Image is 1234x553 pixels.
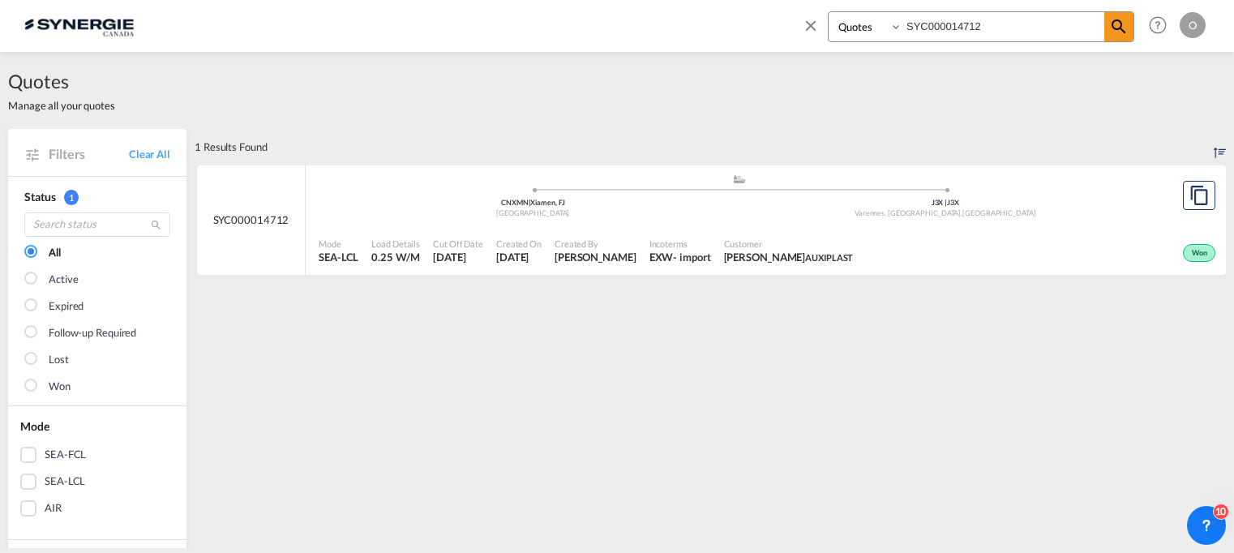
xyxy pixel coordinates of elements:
div: Follow-up Required [49,325,136,341]
span: 1 [64,190,79,205]
span: SEA-LCL [319,250,358,264]
img: 1f56c880d42311ef80fc7dca854c8e59.png [24,7,134,44]
span: J3X [947,198,959,207]
span: Varennes, [GEOGRAPHIC_DATA] [855,208,962,217]
div: EXW import [649,250,711,264]
div: Active [49,272,78,288]
span: SYC000014712 [213,212,289,227]
md-checkbox: AIR [20,500,174,517]
div: O [1180,12,1206,38]
span: Help [1144,11,1172,39]
span: Filters [49,145,129,163]
span: J3X [932,198,948,207]
span: Won [1192,248,1211,259]
div: AIR [45,500,62,517]
input: Search status [24,212,170,237]
span: Manage all your quotes [8,98,115,113]
div: Won [49,379,71,395]
div: 1 Results Found [195,129,268,165]
span: [GEOGRAPHIC_DATA] [496,208,569,217]
div: Sort by: Created On [1214,129,1226,165]
span: Status [24,190,55,204]
input: Enter Quotation Number [902,12,1104,41]
md-icon: icon-magnify [150,219,162,231]
span: Load Details [371,238,420,250]
span: Mode [319,238,358,250]
md-icon: assets/icons/custom/copyQuote.svg [1189,186,1209,205]
span: | [945,198,947,207]
span: Created By [555,238,636,250]
span: 12 Sep 2025 [433,250,483,264]
div: Status 1 [24,189,170,205]
span: Cut Off Date [433,238,483,250]
md-icon: icon-close [802,16,820,34]
span: Rosa Ho [555,250,636,264]
div: EXW [649,250,674,264]
span: AUXIPLAST [805,252,853,263]
span: icon-close [802,11,828,50]
md-checkbox: SEA-LCL [20,474,174,490]
span: Created On [496,238,542,250]
span: CNXMN Xiamen, FJ [501,198,564,207]
span: icon-magnify [1104,12,1133,41]
md-icon: icon-magnify [1109,17,1129,36]
a: Clear All [129,147,170,161]
span: Quotes [8,68,115,94]
span: | [529,198,531,207]
md-checkbox: SEA-FCL [20,447,174,463]
span: Incoterms [649,238,711,250]
div: SYC000014712 assets/icons/custom/ship-fill.svgassets/icons/custom/roll-o-plane.svgOriginXiamen, F... [197,165,1226,276]
div: Expired [49,298,84,315]
div: Lost [49,352,69,368]
div: Help [1144,11,1180,41]
div: SEA-FCL [45,447,86,463]
md-icon: assets/icons/custom/ship-fill.svg [730,175,749,183]
button: Copy Quote [1183,181,1215,210]
span: Mode [20,419,49,433]
span: , [961,208,962,217]
span: 12 Sep 2025 [496,250,542,264]
span: [GEOGRAPHIC_DATA] [962,208,1035,217]
span: FRANCINE LAMOUREUX AUXIPLAST [724,250,854,264]
div: SEA-LCL [45,474,85,490]
span: Customer [724,238,854,250]
div: Won [1183,244,1215,262]
span: 0.25 W/M [371,251,419,264]
div: All [49,245,61,261]
div: - import [673,250,710,264]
